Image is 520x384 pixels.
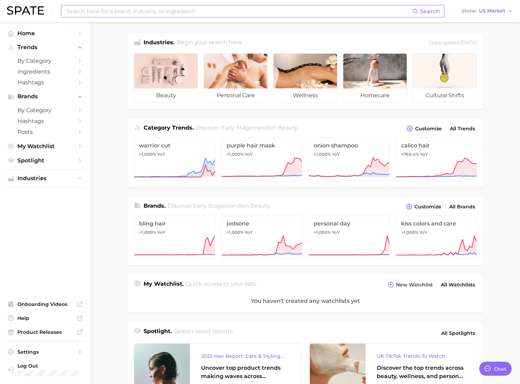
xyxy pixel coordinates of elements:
[201,364,290,381] div: Uncover top product trends making waves across platforms — along with key insights into benefits,...
[314,230,331,235] span: >1,000%
[314,220,384,227] span: personal day
[227,152,244,157] span: >1,000%
[401,220,472,227] span: kiss colors and care
[17,363,94,369] span: Log Out
[134,138,215,181] a: warrior cut>1,000% YoY
[343,53,407,103] a: homecare
[17,349,73,355] span: Settings
[274,89,337,102] span: wellness
[66,5,412,17] input: Search here for a brand, industry, or ingredient
[17,129,73,135] span: Posts
[157,230,165,235] span: YoY
[448,124,477,133] a: All Trends
[227,142,297,149] span: purple hair mask
[401,152,419,157] span: +769.4%
[314,152,331,157] span: >1,000%
[177,38,243,48] h2: Begin your search here.
[273,53,337,103] a: wellness
[144,202,166,209] span: Brands .
[204,53,268,103] a: personal care
[134,89,198,102] span: beauty
[413,89,476,102] span: cultural shifts
[308,138,390,181] a: onion shampoo>1,000% YoY
[139,220,210,227] span: bling hair
[6,91,85,102] button: Brands
[441,282,475,288] span: All Watchlists
[227,230,244,235] span: >1,000%
[377,364,465,381] div: Discover the top trends across beauty, wellness, and personal care on TikTok [GEOGRAPHIC_DATA].
[227,220,297,227] span: jodsone
[157,152,165,157] span: YoY
[6,126,85,137] a: Posts
[17,329,73,335] span: Product Releases
[134,216,215,259] a: bling hair>1,000% YoY
[396,138,477,181] a: calico hair+769.4% YoY
[17,118,73,124] span: Hashtags
[6,116,85,126] a: Hashtags
[17,79,73,86] span: Hashtags
[6,42,85,53] button: Trends
[461,9,477,13] span: Show
[343,89,407,102] span: homecare
[314,142,384,149] span: onion shampoo
[221,138,303,181] a: purple hair mask>1,000% YoY
[420,8,440,15] span: Search
[396,216,477,259] a: kiss colors and care>1,000% YoY
[174,327,234,339] h2: Spate's latest reports.
[386,280,435,290] button: New Watchlist
[139,152,156,157] span: >1,000%
[6,155,85,166] a: Spotlight
[6,55,85,66] a: by Category
[6,77,85,88] a: Hashtags
[6,66,85,77] a: Ingredients
[17,107,73,114] span: by Category
[6,313,85,323] a: Help
[139,142,210,149] span: warrior cut
[17,44,73,51] span: Trends
[278,124,297,131] span: beauty
[404,202,443,212] button: Customize
[448,202,477,212] a: All Brands
[6,299,85,309] a: Onboarding Videos
[479,9,505,13] span: US Market
[419,230,427,235] span: YoY
[449,204,475,210] span: All Brands
[6,141,85,152] a: My Watchlist
[17,57,73,64] span: by Category
[245,230,253,235] span: YoY
[168,202,271,209] span: Discover Early Stage brands in .
[128,290,483,313] div: You haven't created any watchlists yet
[6,327,85,337] a: Product Releases
[17,143,73,149] span: My Watchlist
[186,280,257,290] h2: Quick access to your lists.
[441,329,475,337] span: All Spotlights
[420,152,428,157] span: YoY
[250,202,270,209] span: beauty
[6,173,85,184] button: Industries
[17,93,73,100] span: Brands
[377,352,465,360] div: UK TikTok Trends To Watch
[17,68,73,75] span: Ingredients
[401,230,418,235] span: >1,000%
[6,105,85,116] a: by Category
[7,6,44,15] img: SPATE
[6,361,85,378] a: Log out. Currently logged in with e-mail samantha.calcagni@loreal.com.
[17,30,73,37] span: Home
[332,230,340,235] span: YoY
[245,152,253,157] span: YoY
[439,327,477,339] a: All Spotlights
[396,282,433,288] span: New Watchlist
[6,347,85,357] a: Settings
[204,89,267,102] span: personal care
[196,124,298,131] span: Discover Early Stage trends in .
[405,124,444,133] button: Customize
[139,230,156,235] span: >1,000%
[6,28,85,39] a: Home
[17,315,73,321] span: Help
[439,280,477,290] a: All Watchlists
[17,175,73,182] span: Industries
[221,216,303,259] a: jodsone>1,000% YoY
[144,280,184,290] h1: My Watchlist.
[414,204,441,210] span: Customize
[144,327,172,339] h1: Spotlight.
